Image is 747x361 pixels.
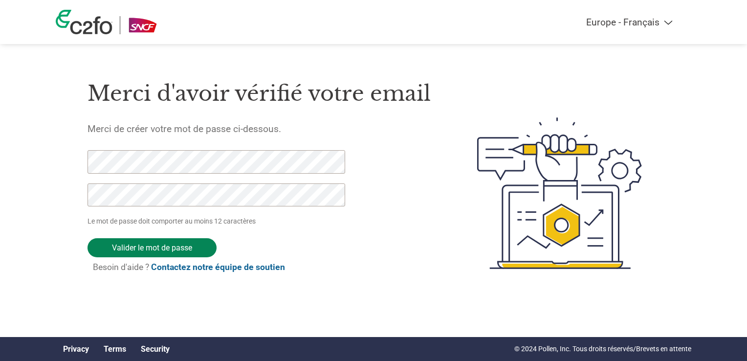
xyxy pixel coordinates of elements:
input: Valider le mot de passe [88,238,217,257]
a: Security [141,344,170,354]
a: Privacy [63,344,89,354]
img: c2fo logo [56,10,112,34]
p: Le mot de passe doit comporter au moins 12 caractères [88,216,349,226]
h5: Merci de créer votre mot de passe ci-dessous. [88,123,431,135]
p: © 2024 Pollen, Inc. Tous droits réservés/Brevets en attente [514,344,691,354]
img: SNCF [128,16,157,34]
img: create-password [460,64,660,323]
a: Contactez notre équipe de soutien [151,262,285,272]
h1: Merci d'avoir vérifié votre email [88,78,431,110]
a: Terms [104,344,126,354]
span: Besoin d'aide ? [93,262,285,272]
